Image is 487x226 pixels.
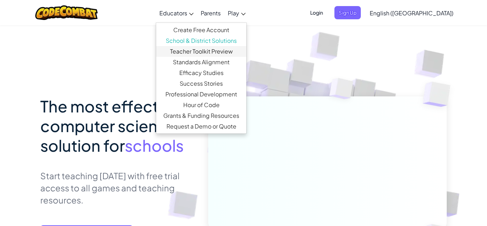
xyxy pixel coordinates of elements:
[156,121,246,132] a: Request a Demo or Quote
[334,6,361,19] button: Sign Up
[40,96,180,155] span: The most effective computer science solution for
[156,110,246,121] a: Grants & Funding Resources
[370,9,453,17] span: English ([GEOGRAPHIC_DATA])
[156,89,246,100] a: Professional Development
[156,78,246,89] a: Success Stories
[125,135,184,155] span: schools
[156,3,197,22] a: Educators
[159,9,187,17] span: Educators
[156,46,246,57] a: Teacher Toolkit Preview
[409,64,470,125] img: Overlap cubes
[156,35,246,46] a: School & District Solutions
[35,5,98,20] img: CodeCombat logo
[306,6,327,19] button: Login
[197,3,224,22] a: Parents
[40,170,198,206] p: Start teaching [DATE] with free trial access to all games and teaching resources.
[224,3,249,22] a: Play
[316,64,368,117] img: Overlap cubes
[156,100,246,110] a: Hour of Code
[228,9,239,17] span: Play
[156,25,246,35] a: Create Free Account
[156,67,246,78] a: Efficacy Studies
[366,3,457,22] a: English ([GEOGRAPHIC_DATA])
[156,57,246,67] a: Standards Alignment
